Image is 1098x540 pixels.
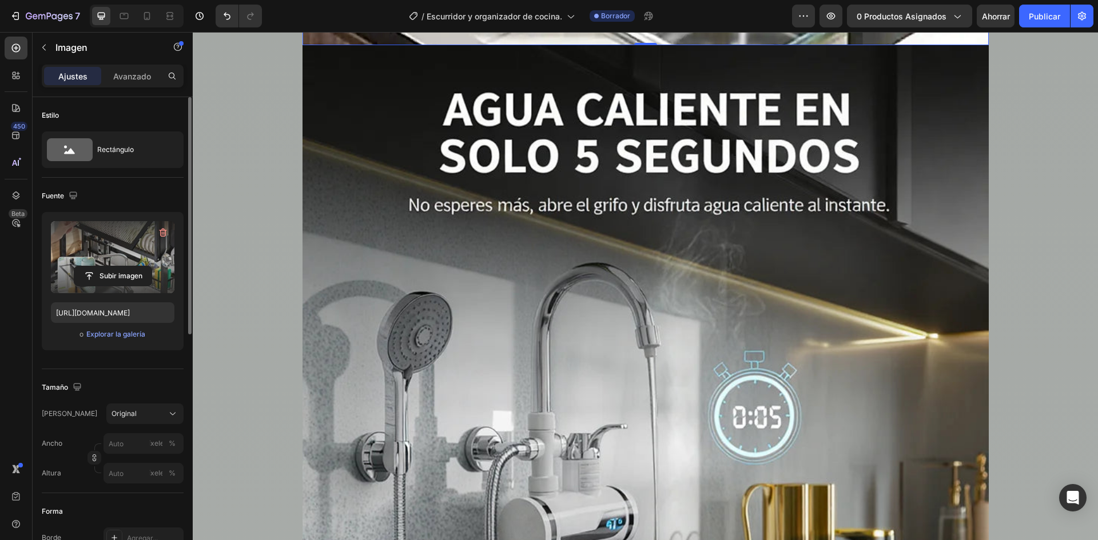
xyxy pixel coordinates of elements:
[169,439,176,447] font: %
[74,266,152,286] button: Subir imagen
[149,466,163,480] button: %
[42,111,59,119] font: Estilo
[1059,484,1087,511] div: Abrir Intercom Messenger
[42,469,61,477] font: Altura
[11,210,25,218] font: Beta
[51,302,174,323] input: https://ejemplo.com/imagen.jpg
[106,403,184,424] button: Original
[97,145,134,154] font: Rectángulo
[421,11,424,21] font: /
[977,5,1015,27] button: Ahorrar
[75,10,80,22] font: 7
[42,409,97,418] font: [PERSON_NAME]
[42,507,63,515] font: Forma
[58,71,87,81] font: Ajustes
[113,71,151,81] font: Avanzado
[86,329,146,340] button: Explorar la galería
[104,463,184,483] input: píxeles%
[112,409,137,418] font: Original
[55,41,153,54] p: Imagen
[427,11,562,21] font: Escurridor y organizador de cocina.
[5,5,85,27] button: 7
[42,383,68,391] font: Tamaño
[857,11,946,21] font: 0 productos asignados
[149,437,163,450] button: %
[13,122,25,130] font: 450
[42,191,64,200] font: Fuente
[104,433,184,454] input: píxeles%
[1029,11,1060,21] font: Publicar
[165,437,179,450] button: píxeles
[86,330,145,338] font: Explorar la galería
[165,466,179,480] button: píxeles
[601,11,630,20] font: Borrador
[982,11,1010,21] font: Ahorrar
[847,5,972,27] button: 0 productos asignados
[193,32,1098,540] iframe: Área de diseño
[145,439,168,447] font: píxeles
[79,330,83,338] font: o
[216,5,262,27] div: Deshacer/Rehacer
[145,469,168,477] font: píxeles
[169,469,176,477] font: %
[1019,5,1070,27] button: Publicar
[55,42,87,53] font: Imagen
[42,439,62,447] font: Ancho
